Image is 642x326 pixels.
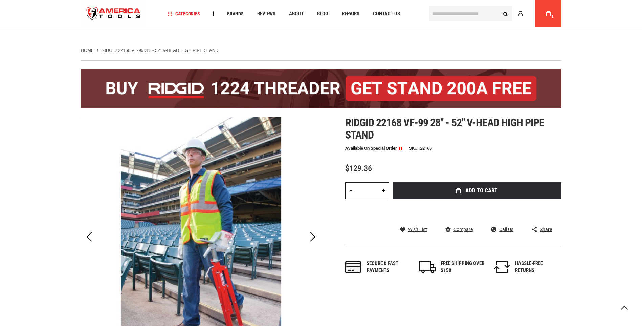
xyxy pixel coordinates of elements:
[552,15,554,18] span: 1
[339,9,362,18] a: Repairs
[393,182,561,199] button: Add to Cart
[540,227,552,232] span: Share
[400,226,427,232] a: Wish List
[409,146,420,150] strong: SKU
[81,47,94,54] a: Home
[345,261,361,273] img: payments
[465,188,497,193] span: Add to Cart
[168,11,200,16] span: Categories
[494,261,510,273] img: returns
[491,226,513,232] a: Call Us
[345,146,402,151] p: Available on Special Order
[453,227,473,232] span: Compare
[499,7,512,20] button: Search
[420,146,432,150] div: 22168
[102,48,219,53] strong: RIDGID 22168 VF-99 28" - 52" V-Head High Pipe Stand
[227,11,244,16] span: Brands
[373,11,400,16] span: Contact Us
[345,116,545,141] span: Ridgid 22168 vf-99 28" - 52" v-head high pipe stand
[345,164,372,173] span: $129.36
[314,9,331,18] a: Blog
[445,226,473,232] a: Compare
[81,1,147,26] img: America Tools
[81,1,147,26] a: store logo
[224,9,247,18] a: Brands
[289,11,304,16] span: About
[441,260,485,274] div: FREE SHIPPING OVER $150
[81,69,561,108] img: BOGO: Buy the RIDGID® 1224 Threader (26092), get the 92467 200A Stand FREE!
[370,9,403,18] a: Contact Us
[419,261,436,273] img: shipping
[164,9,203,18] a: Categories
[499,227,513,232] span: Call Us
[254,9,279,18] a: Reviews
[367,260,411,274] div: Secure & fast payments
[342,11,359,16] span: Repairs
[515,260,559,274] div: HASSLE-FREE RETURNS
[257,11,275,16] span: Reviews
[317,11,328,16] span: Blog
[286,9,307,18] a: About
[408,227,427,232] span: Wish List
